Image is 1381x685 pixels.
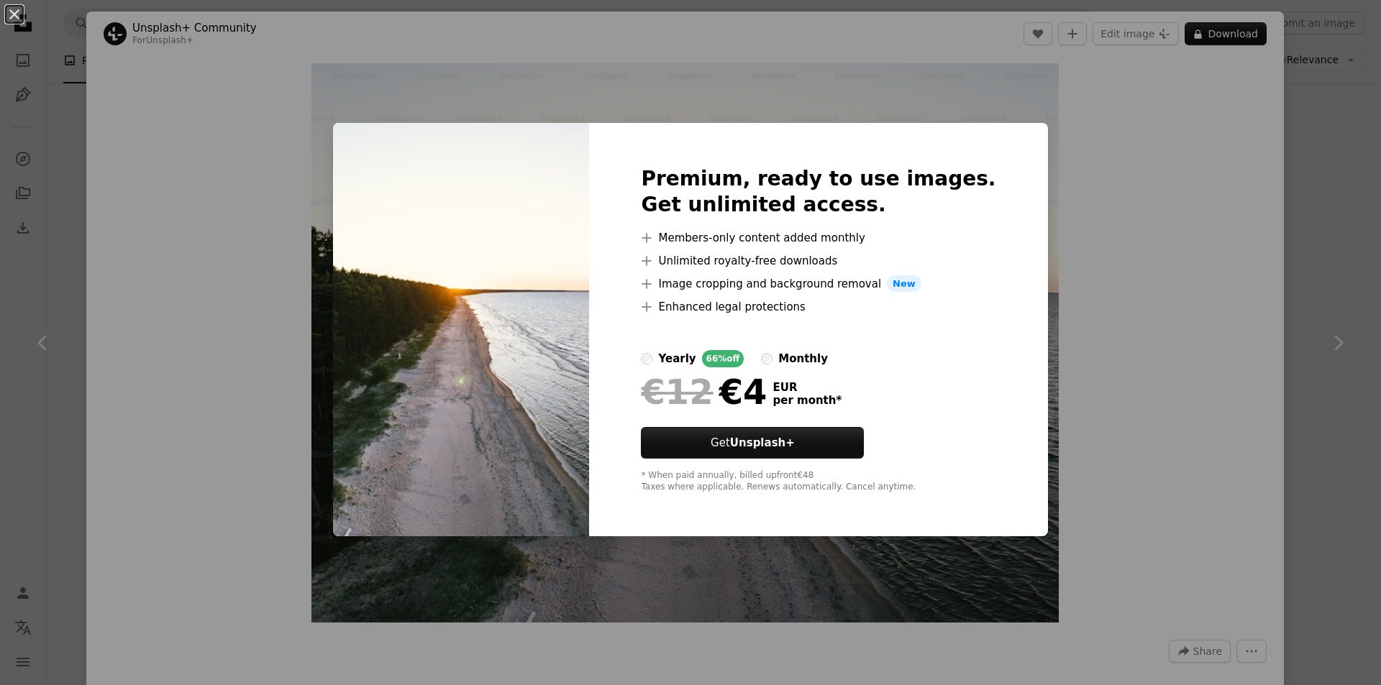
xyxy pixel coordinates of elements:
[641,166,995,218] h2: Premium, ready to use images. Get unlimited access.
[333,123,589,537] img: premium_photo-1663946899633-933fff022552
[641,229,995,247] li: Members-only content added monthly
[772,381,842,394] span: EUR
[641,275,995,293] li: Image cropping and background removal
[658,350,696,367] div: yearly
[702,350,744,367] div: 66% off
[641,427,864,459] button: GetUnsplash+
[772,394,842,407] span: per month *
[641,373,713,410] span: €12
[730,436,795,449] strong: Unsplash+
[641,373,767,410] div: €4
[641,298,995,316] li: Enhanced legal protections
[887,275,921,293] span: New
[641,470,995,493] div: * When paid annually, billed upfront €48 Taxes where applicable. Renews automatically. Cancel any...
[641,252,995,270] li: Unlimited royalty-free downloads
[641,353,652,364] input: yearly66%off
[778,350,828,367] div: monthly
[761,353,772,364] input: monthly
